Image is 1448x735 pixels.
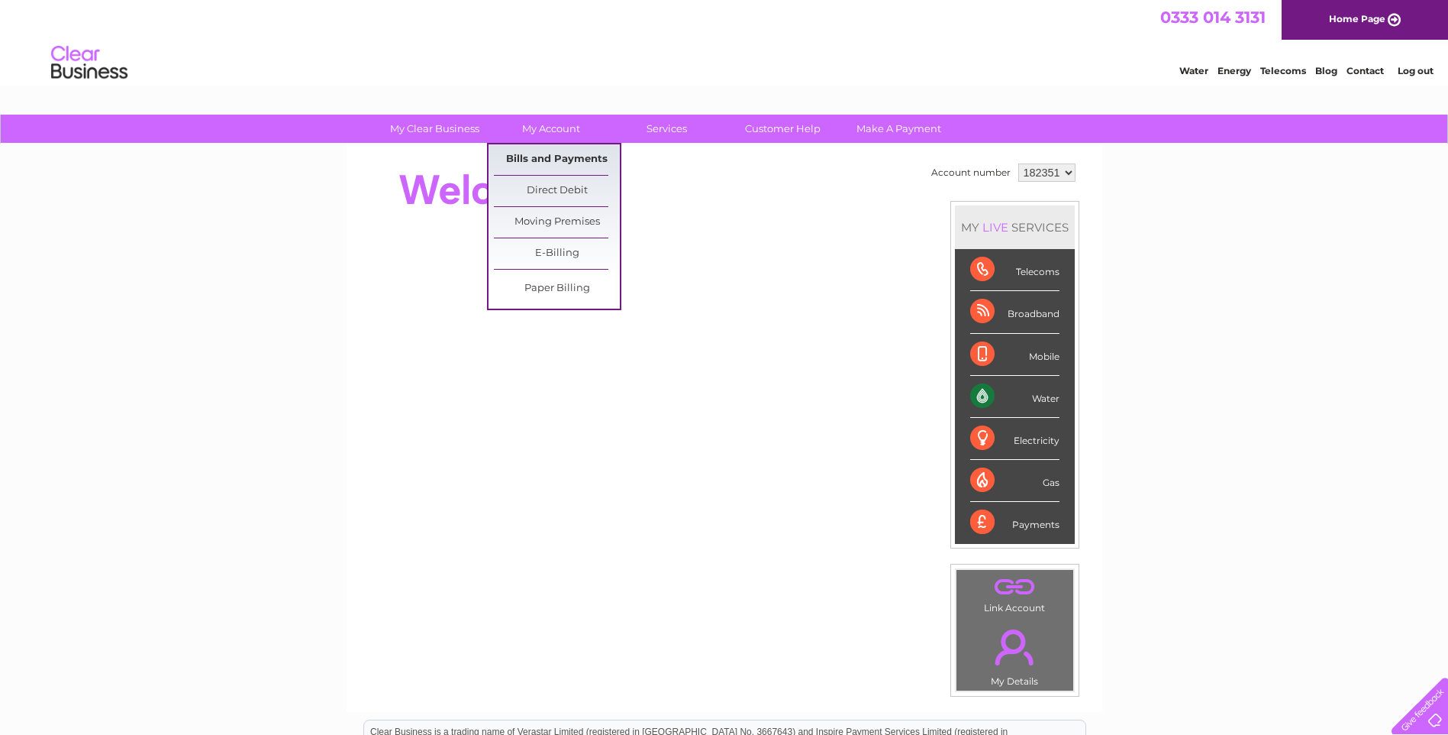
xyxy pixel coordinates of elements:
[970,376,1059,418] div: Water
[604,115,730,143] a: Services
[494,176,620,206] a: Direct Debit
[50,40,128,86] img: logo.png
[970,502,1059,543] div: Payments
[1160,8,1266,27] a: 0333 014 3131
[970,460,1059,502] div: Gas
[494,207,620,238] a: Moving Premises
[960,574,1069,601] a: .
[970,334,1059,376] div: Mobile
[927,160,1014,186] td: Account number
[956,569,1074,617] td: Link Account
[364,8,1085,74] div: Clear Business is a trading name of Verastar Limited (registered in [GEOGRAPHIC_DATA] No. 3667643...
[1179,65,1208,76] a: Water
[494,144,620,175] a: Bills and Payments
[970,291,1059,333] div: Broadband
[955,206,1075,249] div: MY SERVICES
[494,274,620,304] a: Paper Billing
[836,115,962,143] a: Make A Payment
[970,249,1059,291] div: Telecoms
[1260,65,1306,76] a: Telecoms
[494,238,620,269] a: E-Billing
[956,617,1074,691] td: My Details
[960,620,1069,674] a: .
[1398,65,1433,76] a: Log out
[970,418,1059,460] div: Electricity
[1346,65,1384,76] a: Contact
[1315,65,1337,76] a: Blog
[979,220,1011,235] div: LIVE
[372,115,498,143] a: My Clear Business
[1217,65,1251,76] a: Energy
[488,115,614,143] a: My Account
[720,115,846,143] a: Customer Help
